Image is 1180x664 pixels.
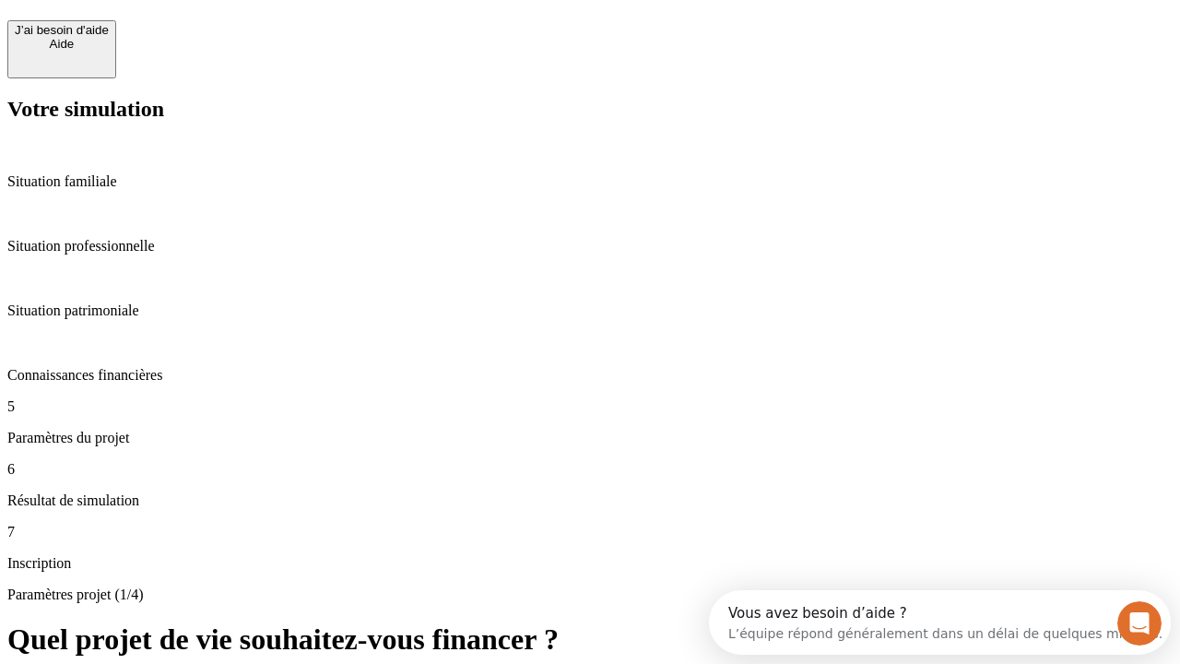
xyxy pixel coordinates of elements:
[19,16,454,30] div: Vous avez besoin d’aide ?
[15,37,109,51] div: Aide
[7,461,1173,478] p: 6
[7,238,1173,255] p: Situation professionnelle
[7,7,508,58] div: Ouvrir le Messenger Intercom
[7,398,1173,415] p: 5
[7,587,1173,603] p: Paramètres projet (1/4)
[7,492,1173,509] p: Résultat de simulation
[7,555,1173,572] p: Inscription
[7,302,1173,319] p: Situation patrimoniale
[7,173,1173,190] p: Situation familiale
[7,622,1173,657] h1: Quel projet de vie souhaitez-vous financer ?
[7,430,1173,446] p: Paramètres du projet
[7,20,116,78] button: J’ai besoin d'aideAide
[709,590,1171,655] iframe: Intercom live chat discovery launcher
[19,30,454,50] div: L’équipe répond généralement dans un délai de quelques minutes.
[15,23,109,37] div: J’ai besoin d'aide
[7,97,1173,122] h2: Votre simulation
[7,524,1173,540] p: 7
[7,367,1173,384] p: Connaissances financières
[1117,601,1162,646] iframe: Intercom live chat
